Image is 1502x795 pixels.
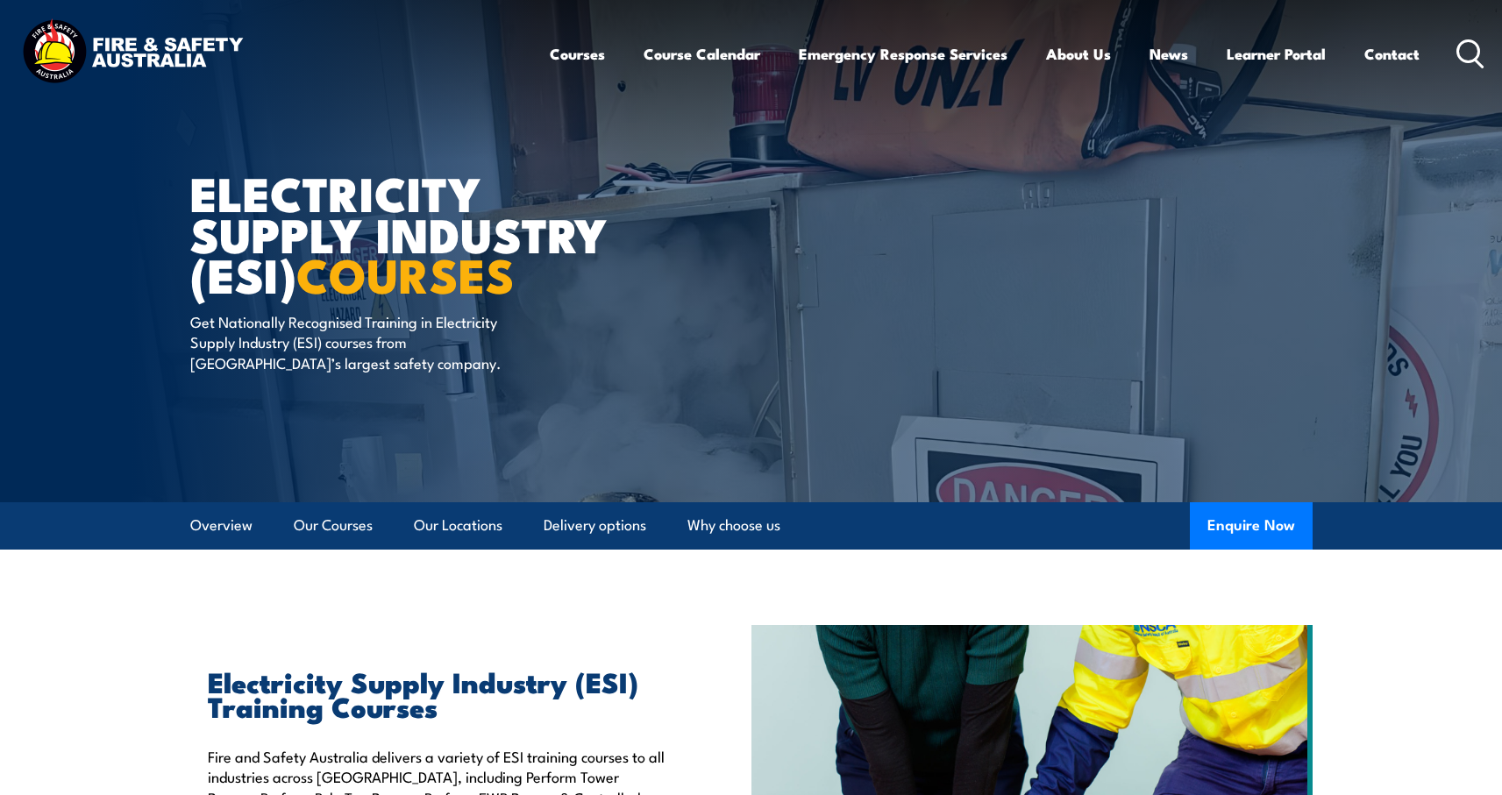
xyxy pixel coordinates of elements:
h1: Electricity Supply Industry (ESI) [190,172,623,295]
p: Get Nationally Recognised Training in Electricity Supply Industry (ESI) courses from [GEOGRAPHIC_... [190,311,510,373]
h2: Electricity Supply Industry (ESI) Training Courses [208,669,671,718]
a: Why choose us [687,502,780,549]
a: Overview [190,502,253,549]
a: Courses [550,31,605,77]
a: Course Calendar [644,31,760,77]
a: Emergency Response Services [799,31,1007,77]
strong: COURSES [296,237,515,309]
a: Delivery options [544,502,646,549]
button: Enquire Now [1190,502,1313,550]
a: Learner Portal [1227,31,1326,77]
a: Our Locations [414,502,502,549]
a: News [1150,31,1188,77]
a: About Us [1046,31,1111,77]
a: Our Courses [294,502,373,549]
a: Contact [1364,31,1420,77]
